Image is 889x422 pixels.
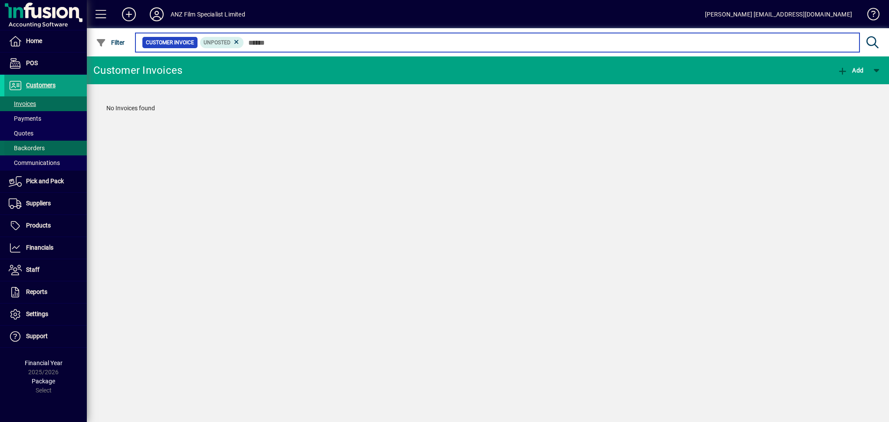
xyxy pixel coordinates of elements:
[26,178,64,185] span: Pick and Pack
[4,193,87,214] a: Suppliers
[26,288,47,295] span: Reports
[9,159,60,166] span: Communications
[26,37,42,44] span: Home
[204,40,230,46] span: Unposted
[26,200,51,207] span: Suppliers
[4,111,87,126] a: Payments
[4,259,87,281] a: Staff
[26,244,53,251] span: Financials
[146,38,194,47] span: Customer Invoice
[96,39,125,46] span: Filter
[837,67,863,74] span: Add
[26,82,56,89] span: Customers
[861,2,878,30] a: Knowledge Base
[94,35,127,50] button: Filter
[4,141,87,155] a: Backorders
[26,222,51,229] span: Products
[32,378,55,385] span: Package
[705,7,852,21] div: [PERSON_NAME] [EMAIL_ADDRESS][DOMAIN_NAME]
[4,126,87,141] a: Quotes
[9,130,33,137] span: Quotes
[9,100,36,107] span: Invoices
[26,333,48,340] span: Support
[9,145,45,152] span: Backorders
[4,171,87,192] a: Pick and Pack
[25,359,63,366] span: Financial Year
[835,63,866,78] button: Add
[9,115,41,122] span: Payments
[171,7,245,21] div: ANZ Film Specialist Limited
[4,237,87,259] a: Financials
[26,266,40,273] span: Staff
[4,30,87,52] a: Home
[26,310,48,317] span: Settings
[4,215,87,237] a: Products
[4,303,87,325] a: Settings
[26,59,38,66] span: POS
[200,37,244,48] mat-chip: Customer Invoice Status: Unposted
[98,95,878,122] div: No Invoices found
[143,7,171,22] button: Profile
[4,155,87,170] a: Communications
[4,326,87,347] a: Support
[93,63,182,77] div: Customer Invoices
[4,281,87,303] a: Reports
[4,53,87,74] a: POS
[4,96,87,111] a: Invoices
[115,7,143,22] button: Add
